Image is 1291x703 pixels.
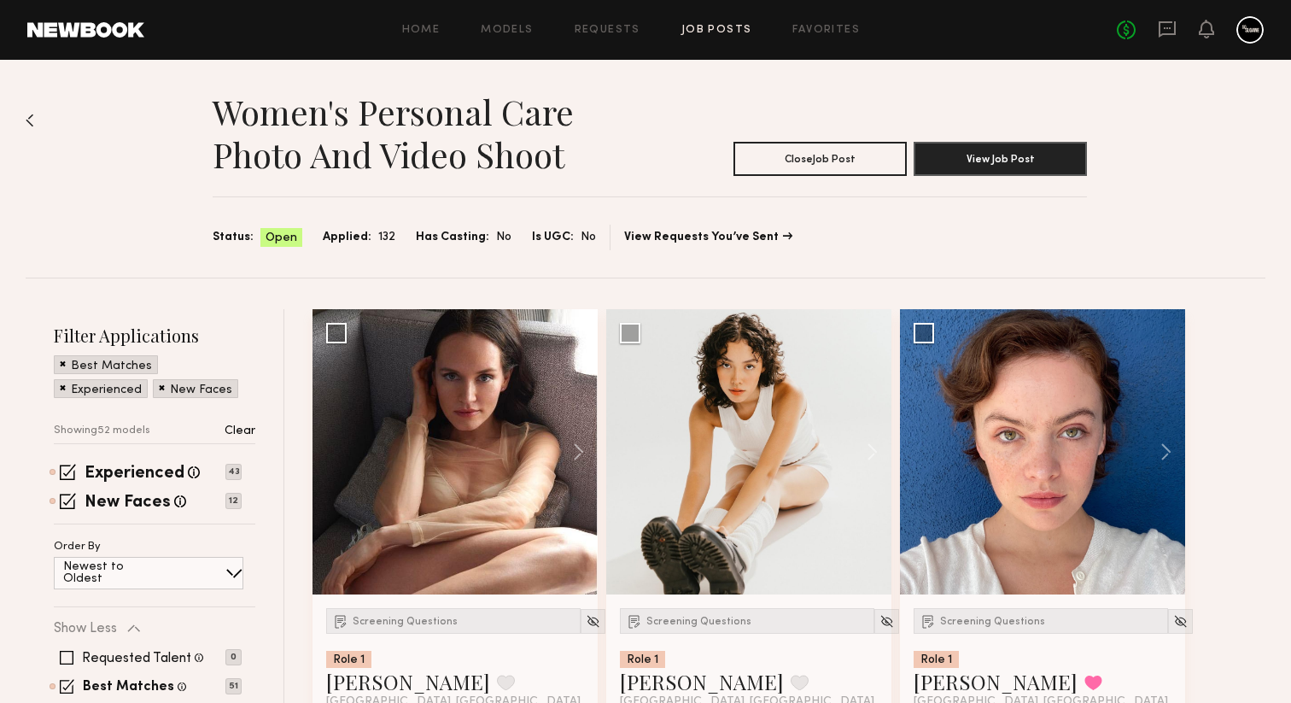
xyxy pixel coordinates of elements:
p: 12 [225,493,242,509]
p: Best Matches [71,360,152,372]
span: Is UGC: [532,228,574,247]
div: Role 1 [620,651,665,668]
a: [PERSON_NAME] [620,668,784,695]
img: Submission Icon [920,612,937,630]
img: Unhide Model [586,614,600,629]
a: [PERSON_NAME] [914,668,1078,695]
div: Role 1 [326,651,371,668]
p: Order By [54,542,101,553]
p: Clear [225,425,255,437]
span: 132 [378,228,395,247]
span: Screening Questions [940,617,1045,627]
img: Submission Icon [332,612,349,630]
label: Experienced [85,466,184,483]
span: Open [266,230,297,247]
a: [PERSON_NAME] [326,668,490,695]
span: No [496,228,511,247]
span: Screening Questions [646,617,751,627]
span: No [581,228,596,247]
span: Status: [213,228,254,247]
a: Models [481,25,533,36]
label: Requested Talent [82,652,191,665]
a: Home [402,25,441,36]
a: View Requests You’ve Sent [624,231,792,243]
span: Screening Questions [353,617,458,627]
p: 0 [225,649,242,665]
button: CloseJob Post [733,142,907,176]
img: Unhide Model [1173,614,1188,629]
p: Newest to Oldest [63,561,165,585]
a: Job Posts [681,25,752,36]
img: Submission Icon [626,612,643,630]
img: Unhide Model [879,614,894,629]
div: Role 1 [914,651,959,668]
h1: Women's Personal Care Photo and Video shoot [213,91,650,176]
p: 51 [225,678,242,694]
span: Has Casting: [416,228,489,247]
p: New Faces [170,384,232,396]
h2: Filter Applications [54,324,255,347]
p: Showing 52 models [54,425,150,436]
label: Best Matches [83,681,174,694]
a: Requests [575,25,640,36]
a: Favorites [792,25,860,36]
span: Applied: [323,228,371,247]
p: 43 [225,464,242,480]
p: Show Less [54,622,117,636]
button: View Job Post [914,142,1087,176]
img: Back to previous page [26,114,34,127]
label: New Faces [85,495,171,512]
p: Experienced [71,384,142,396]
